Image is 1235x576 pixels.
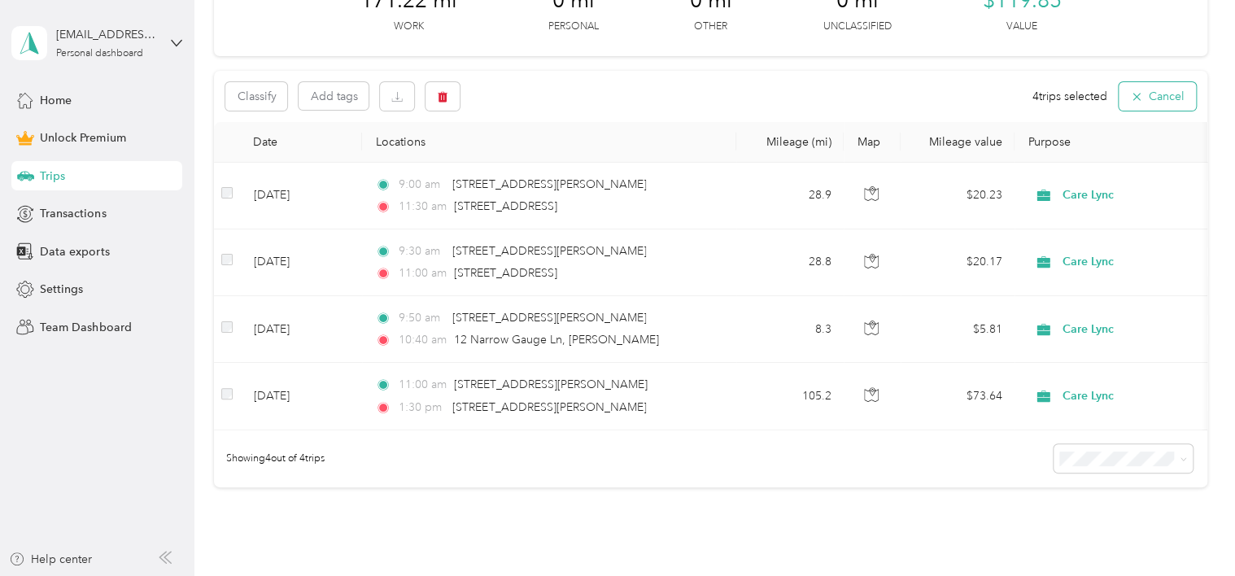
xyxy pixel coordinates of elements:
th: Locations [362,122,736,163]
p: Personal [548,20,598,34]
td: 105.2 [736,363,844,430]
span: 1:30 pm [399,399,445,417]
td: [DATE] [240,296,362,363]
button: Help center [9,551,92,568]
th: Mileage (mi) [736,122,844,163]
td: 28.9 [736,163,844,229]
span: [STREET_ADDRESS] [454,199,557,213]
span: 11:00 am [399,264,447,282]
span: Data exports [40,243,109,260]
span: [STREET_ADDRESS] [454,266,557,280]
span: Settings [40,281,83,298]
td: [DATE] [240,229,362,296]
span: [STREET_ADDRESS][PERSON_NAME] [452,311,646,325]
span: 9:50 am [399,309,445,327]
td: [DATE] [240,163,362,229]
th: Date [240,122,362,163]
span: 11:30 am [399,198,447,216]
iframe: Everlance-gr Chat Button Frame [1144,485,1235,576]
td: $20.23 [901,163,1015,229]
td: $73.64 [901,363,1015,430]
th: Map [844,122,901,163]
p: Other [694,20,727,34]
span: Team Dashboard [40,319,131,336]
span: 11:00 am [399,376,447,394]
span: [STREET_ADDRESS][PERSON_NAME] [452,244,646,258]
p: Value [1006,20,1037,34]
span: 12 Narrow Gauge Ln, [PERSON_NAME] [454,333,659,347]
p: Unclassified [823,20,891,34]
span: Showing 4 out of 4 trips [214,452,324,466]
button: Classify [225,82,287,111]
button: Add tags [299,82,369,110]
span: Care Lync [1063,321,1211,338]
span: Care Lync [1063,186,1211,204]
td: $20.17 [901,229,1015,296]
td: 8.3 [736,296,844,363]
span: Trips [40,168,65,185]
span: Home [40,92,72,109]
p: Work [393,20,423,34]
th: Mileage value [901,122,1015,163]
td: $5.81 [901,296,1015,363]
span: 10:40 am [399,331,447,349]
td: [DATE] [240,363,362,430]
span: Care Lync [1063,253,1211,271]
span: 9:30 am [399,242,445,260]
td: 28.8 [736,229,844,296]
span: 9:00 am [399,176,445,194]
div: Personal dashboard [56,49,143,59]
span: [STREET_ADDRESS][PERSON_NAME] [452,400,646,414]
span: Care Lync [1063,387,1211,405]
span: Unlock Premium [40,129,125,146]
span: Transactions [40,205,106,222]
button: Cancel [1119,82,1196,111]
span: [STREET_ADDRESS][PERSON_NAME] [454,377,648,391]
span: [STREET_ADDRESS][PERSON_NAME] [452,177,646,191]
div: [EMAIL_ADDRESS][DOMAIN_NAME] [56,26,158,43]
span: 4 trips selected [1032,88,1107,105]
